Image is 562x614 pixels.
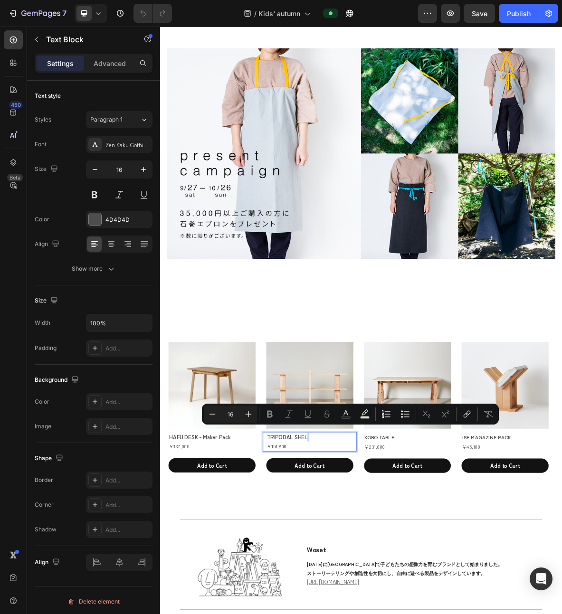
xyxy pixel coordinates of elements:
button: Paragraph 1 [86,111,152,128]
div: Editor contextual toolbar [202,404,499,425]
p: 7 [62,8,67,19]
div: Image [35,422,51,431]
div: Padding [35,344,57,352]
strong: HAFU DESK - Maker Pack [13,576,100,588]
span: Save [472,9,487,18]
div: Shadow [35,525,57,534]
img: gempages_485499438039565566-be48e29b-4a06-4a89-9ee8-00d1bb021e48.jpg [10,31,561,329]
img: gempages_485499438039565566-73627742-374a-436b-b89c-10022a03d682.webp [151,447,274,571]
div: Add... [105,423,150,431]
button: Save [464,4,495,23]
button: Publish [499,4,539,23]
button: Delete element [35,594,152,609]
span: / [254,9,257,19]
span: Paragraph 1 [90,115,123,124]
div: Text style [35,92,61,100]
div: Font [35,140,47,149]
div: Add... [105,398,150,406]
img: gempages_485499438039565566-4ae8c567-0516-45c2-9406-06be9c01d72c.webp [428,447,551,571]
div: Color [35,215,49,224]
div: Zen Kaku Gothic New [105,141,150,149]
div: Styles [35,115,51,124]
span: ¥45,100 [429,591,454,601]
div: Add... [105,476,150,485]
div: Align [35,238,61,251]
div: Add... [105,526,150,534]
span: ¥132,000 [13,590,42,600]
div: Delete element [67,596,120,607]
img: gempages_485499438039565566-abd6d903-69ec-46ea-a0bd-a0349414a5e8.webp [12,447,135,571]
div: Undo/Redo [133,4,172,23]
div: Shape [35,452,65,465]
div: Publish [507,9,531,19]
strong: ISE MAGAZINE RACK [429,577,497,587]
button: Show more [35,260,152,277]
div: Width [35,319,50,327]
p: Advanced [94,58,126,68]
span: ¥231,000 [290,591,320,601]
div: Show more [72,264,116,274]
div: 450 [9,101,23,109]
div: Color [35,397,49,406]
strong: KOBO TABLE [290,577,333,587]
input: Auto [86,314,152,331]
span: Kids' autumn [258,9,300,19]
div: Add... [105,501,150,510]
div: Background [35,374,81,387]
div: Open Intercom Messenger [530,567,552,590]
div: Corner [35,501,54,509]
iframe: Design area [160,27,562,614]
span: ¥151,800 [152,590,180,600]
p: Settings [47,58,74,68]
p: Text Block [46,34,127,45]
div: Border [35,476,53,484]
strong: TRIPODAL SHEL [152,576,209,588]
div: 4D4D4D [105,216,150,224]
div: Add... [105,344,150,353]
div: Align [35,556,62,569]
div: Rich Text Editor. Editing area: main [151,575,274,603]
div: Size [35,294,60,307]
div: Size [35,163,60,176]
button: 7 [4,4,71,23]
div: Beta [7,174,23,181]
img: gempages_485499438039565566-d5a0c871-9b54-4b14-95d6-3a9169df39dc.webp [289,447,413,571]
